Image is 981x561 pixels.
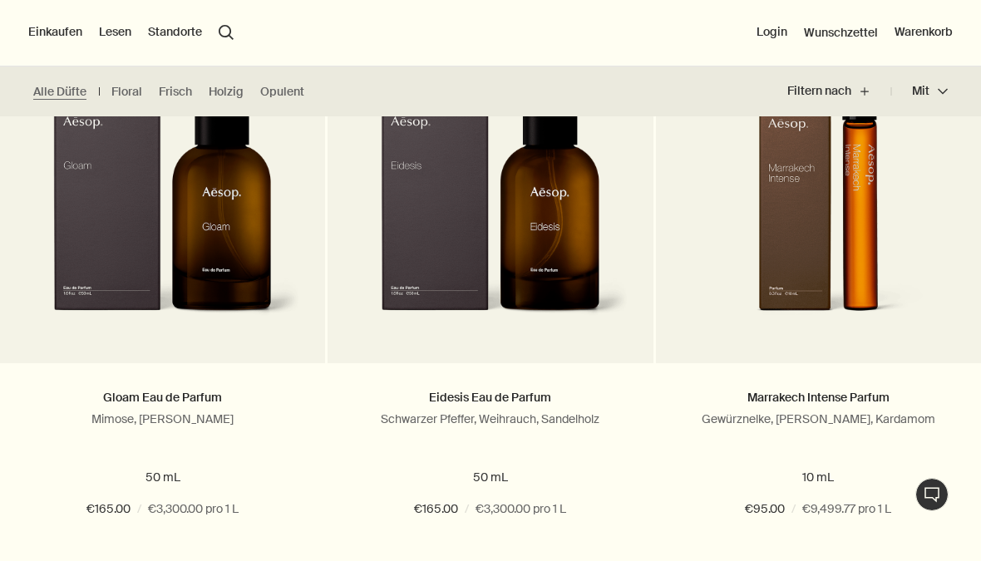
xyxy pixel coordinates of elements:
a: Gloam Eau de Parfum [103,390,222,405]
button: Menüpunkt "Suche" öffnen [219,25,234,40]
button: Einkaufen [28,24,82,41]
span: / [465,499,469,519]
a: Wunschzettel [804,25,878,40]
a: Opulent [260,84,304,100]
img: Marrakech Intense Parfum in amber glass bottle with outer carton [681,70,956,338]
p: Gewürznelke, [PERSON_NAME], Kardamom [681,411,956,426]
a: Marrakech Intense Parfum [747,390,890,405]
span: €3,300.00 pro 1 L [476,499,566,519]
span: / [791,499,796,519]
a: Holzig [209,84,244,100]
span: €165.00 [414,499,458,519]
span: €3,300.00 pro 1 L [148,499,239,519]
p: Schwarzer Pfeffer, Weihrauch, Sandelholz [352,411,628,426]
a: Eidesis Eau de Parfum [429,390,551,405]
span: €165.00 [86,499,131,519]
span: €95.00 [745,499,785,519]
a: Floral [111,84,142,100]
button: Live-Support Chat [915,478,949,511]
button: Mit [891,71,948,111]
a: Alle Düfte [33,84,86,100]
p: Mimose, [PERSON_NAME] [25,411,300,426]
button: Lesen [99,24,131,41]
button: Login [757,24,787,41]
a: Marrakech Intense Parfum in amber glass bottle with outer carton [656,38,981,363]
button: Warenkorb [895,24,953,41]
a: Eidesis Eau de Parfum in amber glass bottle with outer carton [328,38,653,363]
button: Standorte [148,24,202,41]
img: Eidesis Eau de Parfum in amber glass bottle with outer carton [352,70,628,338]
a: Frisch [159,84,192,100]
img: An amber bottle of Gloam Eau de Parfum alongside carton packaging. [25,70,300,338]
button: Filtern nach [787,71,891,111]
span: €9,499.77 pro 1 L [802,499,891,519]
span: / [137,499,141,519]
